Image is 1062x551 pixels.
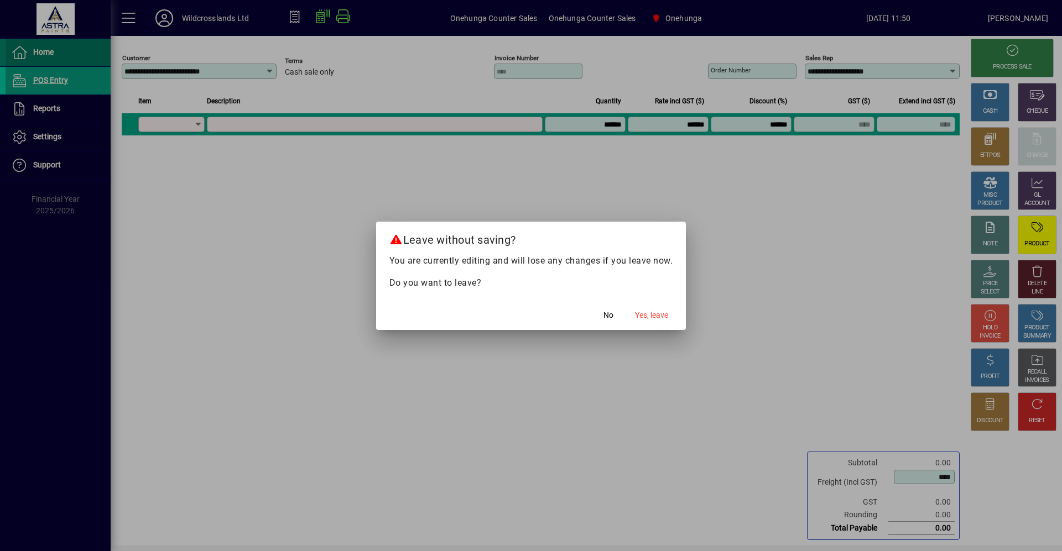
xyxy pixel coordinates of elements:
p: Do you want to leave? [389,276,673,290]
span: Yes, leave [635,309,668,321]
button: Yes, leave [631,306,673,326]
button: No [591,306,626,326]
span: No [603,309,613,321]
p: You are currently editing and will lose any changes if you leave now. [389,254,673,267]
h2: Leave without saving? [376,222,686,254]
